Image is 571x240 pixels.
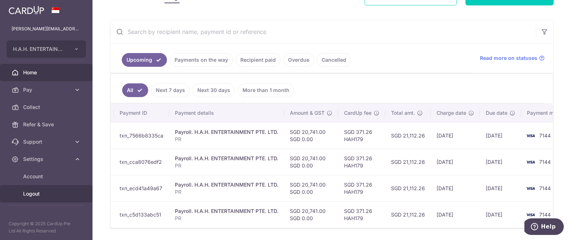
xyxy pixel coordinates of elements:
img: Bank Card [523,131,538,140]
a: All [122,83,148,97]
td: [DATE] [431,201,480,228]
td: SGD 20,741.00 SGD 0.00 [284,175,338,201]
a: Next 7 days [151,83,190,97]
a: More than 1 month [238,83,294,97]
span: Collect [23,104,71,111]
td: [DATE] [480,122,521,149]
td: SGD 21,112.26 [385,201,431,228]
a: Next 30 days [193,83,235,97]
span: Pay [23,86,71,93]
img: Bank Card [523,184,538,193]
td: SGD 21,112.26 [385,175,431,201]
img: Bank Card [523,210,538,219]
span: 7144 [539,211,551,218]
span: 7144 [539,185,551,191]
span: Read more on statuses [480,54,537,62]
td: SGD 371.26 HAH179 [338,175,385,201]
span: 7144 [539,159,551,165]
p: PR [175,136,278,143]
div: Payroll. H.A.H. ENTERTAINMENT PTE. LTD. [175,181,278,188]
td: txn_c5d133abc51 [114,201,169,228]
td: [DATE] [431,122,480,149]
input: Search by recipient name, payment id or reference [110,20,536,43]
td: txn_ecd41a49a67 [114,175,169,201]
div: Payroll. H.A.H. ENTERTAINMENT PTE. LTD. [175,208,278,215]
div: Payroll. H.A.H. ENTERTAINMENT PTE. LTD. [175,128,278,136]
p: PR [175,215,278,222]
th: Payment details [169,104,284,122]
td: SGD 21,112.26 [385,149,431,175]
td: txn_cca8076edf2 [114,149,169,175]
iframe: Opens a widget where you can find more information [524,218,564,236]
td: SGD 20,741.00 SGD 0.00 [284,122,338,149]
img: Bank Card [523,158,538,166]
p: PR [175,188,278,196]
span: 7144 [539,132,551,139]
td: txn_7566b8335ca [114,122,169,149]
td: SGD 371.26 HAH179 [338,201,385,228]
a: Upcoming [122,53,167,67]
td: SGD 21,112.26 [385,122,431,149]
span: CardUp fee [344,109,372,117]
td: SGD 20,741.00 SGD 0.00 [284,201,338,228]
a: Recipient paid [236,53,280,67]
span: Total amt. [391,109,415,117]
a: Payments on the way [170,53,233,67]
td: [DATE] [480,201,521,228]
button: H.A.H. ENTERTAINMENT PTE. LTD. [7,40,86,58]
a: Cancelled [317,53,351,67]
td: SGD 20,741.00 SGD 0.00 [284,149,338,175]
th: Payment ID [114,104,169,122]
a: Overdue [283,53,314,67]
td: SGD 371.26 HAH179 [338,122,385,149]
div: Payroll. H.A.H. ENTERTAINMENT PTE. LTD. [175,155,278,162]
p: [PERSON_NAME][EMAIL_ADDRESS][PERSON_NAME][DOMAIN_NAME] [12,25,81,32]
span: Refer & Save [23,121,71,128]
span: Amount & GST [290,109,325,117]
td: [DATE] [480,175,521,201]
img: CardUp [9,6,44,14]
span: Support [23,138,71,145]
td: [DATE] [431,149,480,175]
span: Charge date [437,109,466,117]
span: Home [23,69,71,76]
span: Settings [23,156,71,163]
p: PR [175,162,278,169]
a: Read more on statuses [480,54,545,62]
td: [DATE] [480,149,521,175]
td: SGD 371.26 HAH179 [338,149,385,175]
td: [DATE] [431,175,480,201]
span: Account [23,173,71,180]
span: H.A.H. ENTERTAINMENT PTE. LTD. [13,45,66,53]
span: Logout [23,190,71,197]
span: Due date [486,109,507,117]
